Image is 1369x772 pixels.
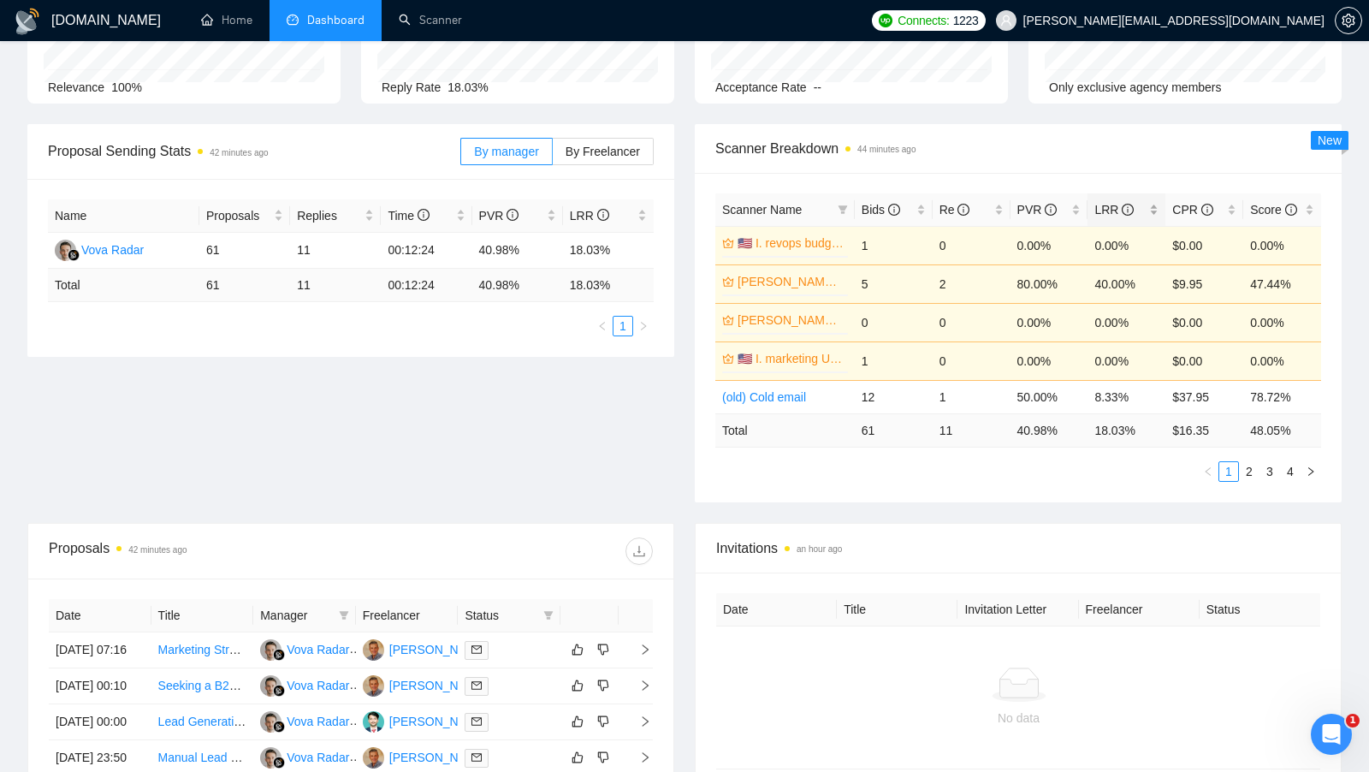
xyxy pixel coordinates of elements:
span: dislike [597,751,609,764]
td: 5 [855,264,933,303]
span: like [572,679,584,692]
button: like [567,639,588,660]
span: By manager [474,145,538,158]
span: CPR [1172,203,1212,217]
span: filter [335,603,353,628]
img: upwork-logo.png [879,14,892,27]
div: [PERSON_NAME] [389,676,488,695]
a: [PERSON_NAME] (B) [738,272,845,291]
span: Status [465,606,536,625]
span: By Freelancer [566,145,640,158]
span: like [572,715,584,728]
a: Manual Lead Researcher – Find Strategic B2B Leads (Fitness Brands Selling Powders + Shaker Bottles) [158,751,714,764]
span: Manager [260,606,332,625]
td: Lead Generation Specialist (Apollo, Clay, Zapier, Instantly Expert) [151,704,254,740]
td: $9.95 [1165,264,1243,303]
div: [PERSON_NAME] [389,640,488,659]
a: 🇺🇸 I. revops budget US (C) [738,234,845,252]
td: 0.00% [1010,341,1088,380]
a: MS[PERSON_NAME] [363,714,488,727]
span: Invitations [716,537,1320,559]
span: New [1318,134,1342,147]
td: 1 [933,380,1010,413]
span: mail [471,680,482,691]
img: VR [260,675,282,697]
a: 1 [1219,462,1238,481]
td: 18.03 % [1087,413,1165,447]
td: 61 [199,269,290,302]
li: Next Page [633,316,654,336]
button: download [625,537,653,565]
td: $0.00 [1165,303,1243,341]
span: right [638,321,649,331]
td: $ 16.35 [1165,413,1243,447]
td: Total [48,269,199,302]
td: 18.03% [563,233,654,269]
td: 0.00% [1243,226,1321,264]
li: Previous Page [1198,461,1218,482]
span: Connects: [898,11,949,30]
span: right [625,680,651,692]
span: Dashboard [307,13,364,27]
span: info-circle [597,209,609,221]
span: download [626,544,652,558]
span: -- [814,80,821,94]
a: 4 [1281,462,1300,481]
div: Vova Radar [81,241,144,259]
span: Only exclusive agency members [1049,80,1222,94]
span: PVR [1017,203,1058,217]
span: Re [939,203,970,217]
td: 40.98 % [472,269,563,302]
iframe: Intercom live chat [1311,714,1352,755]
span: Relevance [48,80,104,94]
span: left [1203,466,1213,477]
span: Score [1250,203,1296,217]
div: Vova Radar [287,640,349,659]
th: Status [1200,593,1320,627]
td: 0.00% [1243,303,1321,341]
button: setting [1335,7,1362,34]
span: Reply Rate [382,80,441,94]
time: 42 minutes ago [210,148,268,157]
td: [DATE] 00:00 [49,704,151,740]
td: 12 [855,380,933,413]
th: Title [837,593,957,627]
img: VR [260,747,282,769]
td: $0.00 [1165,226,1243,264]
span: Scanner Name [722,203,802,217]
li: 3 [1259,461,1280,482]
td: 11 [290,233,381,269]
img: gigradar-bm.png [273,685,285,697]
a: Lead Generation Specialist ([PERSON_NAME], [PERSON_NAME], Zapier, Instantly Expert) [158,715,646,728]
li: Next Page [1301,461,1321,482]
span: like [572,643,584,656]
td: 0.00% [1087,341,1165,380]
span: info-circle [1285,204,1297,216]
button: left [592,316,613,336]
span: LRR [570,209,609,223]
span: info-circle [418,209,430,221]
button: left [1198,461,1218,482]
li: 1 [1218,461,1239,482]
img: VR [260,711,282,733]
span: filter [834,197,851,223]
td: 61 [855,413,933,447]
td: 40.98 % [1010,413,1088,447]
div: Proposals [49,537,351,565]
td: 2 [933,264,1010,303]
td: 0.00% [1087,226,1165,264]
button: like [567,711,588,732]
td: Marketing Strategist / Launch Specialist for New Digital Product (Real Estate Investor Toolkit) [151,632,254,668]
a: Marketing Strategist / Launch Specialist for New Digital Product (Real Estate Investor Toolkit) [158,643,651,656]
span: filter [540,603,557,628]
span: info-circle [1045,204,1057,216]
td: 61 [199,233,290,269]
span: dislike [597,715,609,728]
span: left [597,321,607,331]
li: 1 [613,316,633,336]
a: VRVova Radar [260,714,349,727]
button: like [567,675,588,696]
span: Replies [297,206,361,225]
a: 3 [1260,462,1279,481]
span: PVR [479,209,519,223]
